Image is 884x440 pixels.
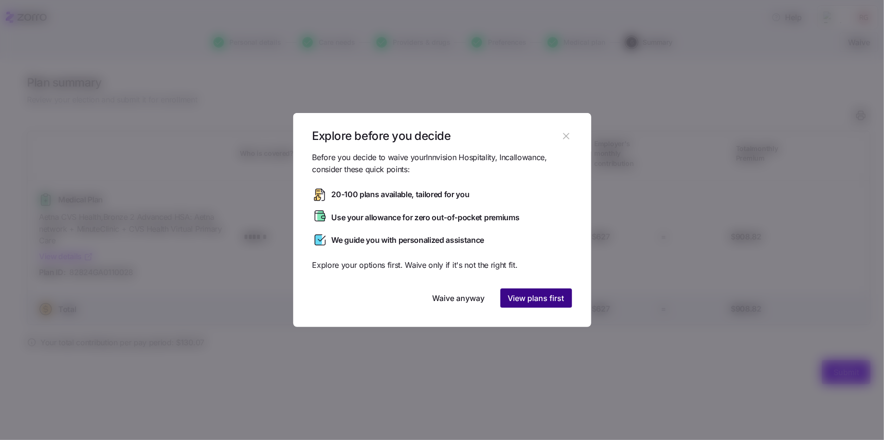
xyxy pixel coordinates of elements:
[312,259,572,271] span: Explore your options first. Waive only if it's not the right fit.
[433,292,485,304] span: Waive anyway
[312,128,559,143] h1: Explore before you decide
[425,289,493,308] button: Waive anyway
[332,212,520,224] span: Use your allowance for zero out-of-pocket premiums
[332,189,470,201] span: 20-100 plans available, tailored for you
[332,234,485,246] span: We guide you with personalized assistance
[500,289,572,308] button: View plans first
[312,151,572,176] span: Before you decide to waive your Innvision Hospitality, Inc allowance, consider these quick points:
[508,292,564,304] span: View plans first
